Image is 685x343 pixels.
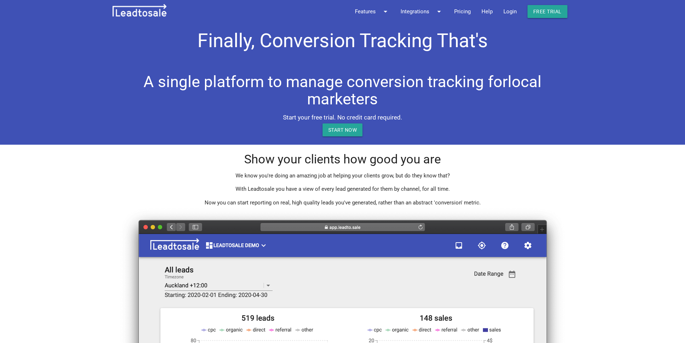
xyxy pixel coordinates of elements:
[323,123,363,136] a: START NOW
[528,5,567,18] a: Free trial
[113,199,573,207] p: Now you can start reporting on real, high quality leads you've generated, rather than an abstract...
[113,73,573,108] h2: A single platform to manage conversion tracking for
[296,39,389,60] span: Automated
[113,185,573,193] p: With Leadtosale you have a view of every lead generated for them by channel, for all time.
[113,153,573,166] h3: Show your clients how good you are
[113,172,573,180] p: We know you're doing an amazing job at helping your clients grow, but do they know that?
[113,4,166,17] img: leadtosale.png
[307,72,542,108] span: local marketers
[113,114,573,121] h5: Start your free trial. No credit card required.
[113,23,573,55] h1: Finally, Conversion Tracking That's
